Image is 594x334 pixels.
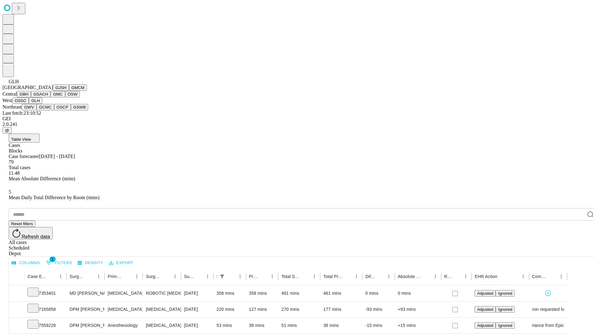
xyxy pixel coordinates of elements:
button: GSACH [31,91,50,97]
div: Total Predicted Duration [323,274,343,279]
div: [MEDICAL_DATA] RECESSION [146,302,178,317]
span: 11.48 [9,170,19,176]
button: OSSC [12,97,29,104]
div: Case Epic Id [28,274,47,279]
div: Surgeon Name [70,274,85,279]
span: Ignored [498,291,512,296]
div: 36 mins [323,318,359,333]
div: EHR Action [475,274,497,279]
button: Menu [94,272,103,281]
span: 5 [9,189,11,195]
span: [GEOGRAPHIC_DATA] [2,85,53,90]
div: [DATE] [184,302,210,317]
button: Menu [352,272,361,281]
button: Menu [431,272,440,281]
button: Menu [557,272,566,281]
button: Sort [195,272,203,281]
span: Table View [11,137,31,142]
button: Menu [56,272,65,281]
button: Select columns [10,258,42,268]
button: Menu [461,272,470,281]
div: GEI [2,116,592,122]
button: GMC [50,91,65,97]
button: Sort [301,272,310,281]
div: Predicted In Room Duration [249,274,259,279]
button: Expand [12,304,21,315]
span: Large variance from Epic average [515,318,581,333]
div: 1 active filter [218,272,226,281]
span: Mean Daily Total Difference by Room (mins) [9,195,99,200]
div: 7559228 [28,318,63,333]
button: Menu [268,272,277,281]
div: -15 mins [365,318,392,333]
span: Mean Absolute Difference (mins) [9,176,75,181]
div: 177 mins [323,302,359,317]
button: Export [107,258,135,268]
button: GJSH [53,84,69,91]
button: Table View [9,134,40,143]
div: 220 mins [217,302,243,317]
button: Reset filters [9,221,35,227]
div: -93 mins [365,302,392,317]
span: 79 [9,159,14,165]
span: Adjusted [477,323,493,328]
button: Sort [453,272,461,281]
button: Expand [12,288,21,299]
button: GCMC [37,104,54,110]
button: Menu [310,272,319,281]
div: 2.0.241 [2,122,592,127]
span: Last fetch: 23:10:52 [2,110,41,116]
div: Anesthesiology [108,318,140,333]
div: 0 mins [365,285,392,301]
button: Adjusted [475,322,496,329]
button: Refresh data [9,227,53,239]
button: Menu [203,272,212,281]
div: 358 mins [249,285,275,301]
div: [MEDICAL_DATA] [108,302,140,317]
div: Surgery Name [146,274,161,279]
button: Ignored [496,290,514,297]
button: Sort [86,272,94,281]
button: Sort [124,272,132,281]
div: Large variance from Epic average [532,318,564,333]
button: Menu [385,272,393,281]
button: Adjusted [475,306,496,313]
button: Adjusted [475,290,496,297]
div: ROBOTIC [MEDICAL_DATA] [MEDICAL_DATA] REPAIR WO/ MESH [146,285,178,301]
div: 0 mins [398,285,438,301]
div: Absolute Difference [398,274,422,279]
div: [DATE] [184,285,210,301]
span: Case forecaster [9,154,39,159]
button: Sort [422,272,431,281]
div: 127 mins [249,302,275,317]
button: Sort [343,272,352,281]
button: Show filters [44,258,74,268]
span: [DATE] - [DATE] [39,154,75,159]
div: Primary Service [108,274,123,279]
div: [MEDICAL_DATA] OTHER THAN 1ST [MEDICAL_DATA] [146,318,178,333]
button: GBH [17,91,31,97]
div: 53 mins [217,318,243,333]
button: OSW [65,91,80,97]
span: Ignored [498,323,512,328]
div: Total Scheduled Duration [281,274,301,279]
div: 7353401 [28,285,63,301]
div: MD [PERSON_NAME] [PERSON_NAME] Md [70,285,101,301]
button: Menu [132,272,141,281]
button: Sort [548,272,557,281]
div: Surgery Date [184,274,194,279]
span: @ [5,128,9,133]
span: surgeon requested longer [523,302,573,317]
span: Ignored [498,307,512,312]
button: Ignored [496,306,514,313]
div: 270 mins [281,302,317,317]
div: +93 mins [398,302,438,317]
button: Menu [171,272,179,281]
div: 51 mins [281,318,317,333]
div: surgeon requested longer [532,302,564,317]
div: 461 mins [323,285,359,301]
button: Sort [162,272,171,281]
button: Sort [48,272,56,281]
span: Northeast [2,104,22,109]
